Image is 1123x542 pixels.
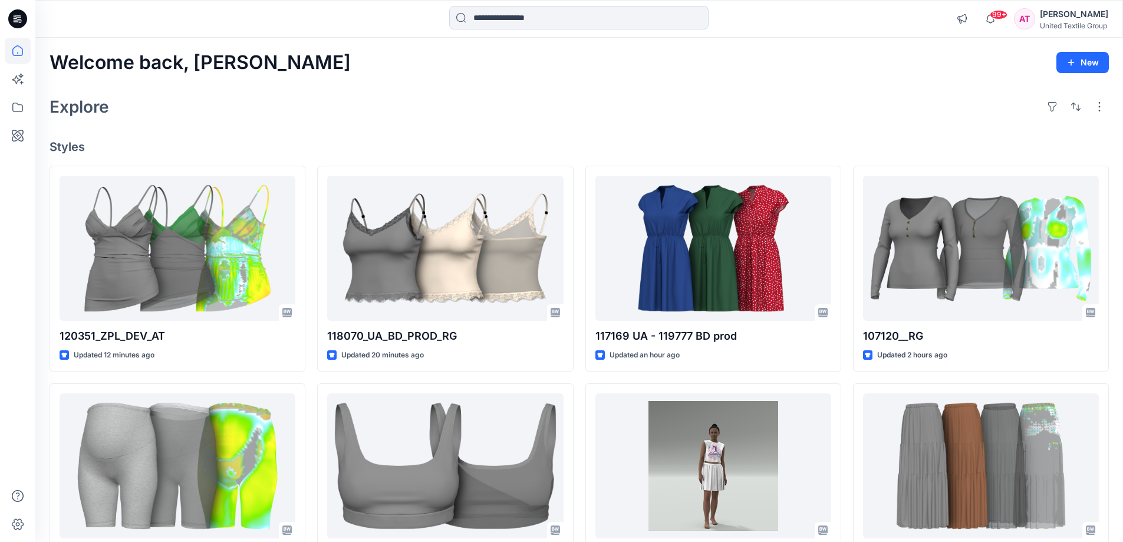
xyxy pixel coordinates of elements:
[74,349,154,362] p: Updated 12 minutes ago
[863,393,1099,539] a: 120422_ZPL_DEV_AT
[1056,52,1109,73] button: New
[877,349,947,362] p: Updated 2 hours ago
[595,328,831,344] p: 117169 UA - 119777 BD prod
[1040,7,1108,21] div: [PERSON_NAME]
[990,10,1007,19] span: 99+
[341,349,424,362] p: Updated 20 minutes ago
[327,328,563,344] p: 118070_UA_BD_PROD_RG
[60,393,295,539] a: 117504_ZPL_PROD_AT
[595,393,831,539] a: Set-Zumba- test-JB
[1014,8,1035,29] div: AT
[863,176,1099,321] a: 107120__RG
[610,349,680,362] p: Updated an hour ago
[50,97,109,116] h2: Explore
[60,176,295,321] a: 120351_ZPL_DEV_AT
[863,328,1099,344] p: 107120__RG
[1040,21,1108,30] div: United Textile Group
[327,176,563,321] a: 118070_UA_BD_PROD_RG
[60,328,295,344] p: 120351_ZPL_DEV_AT
[327,393,563,539] a: 120138_LOTUS_DEV_AT
[595,176,831,321] a: 117169 UA - 119777 BD prod
[50,52,351,74] h2: Welcome back, [PERSON_NAME]
[50,140,1109,154] h4: Styles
